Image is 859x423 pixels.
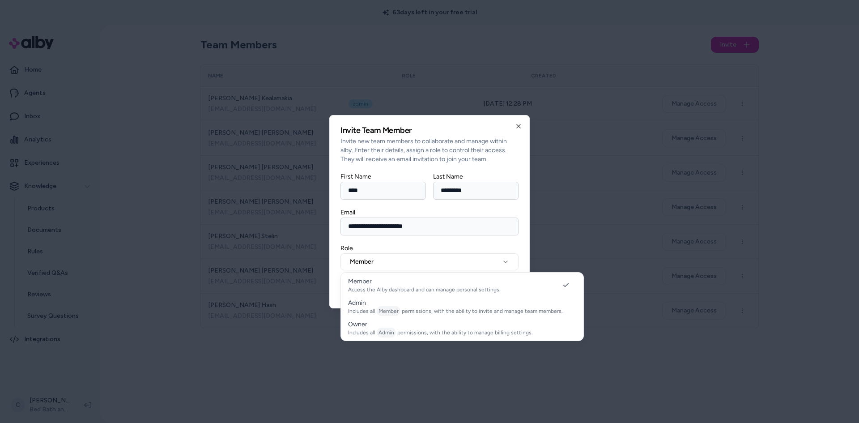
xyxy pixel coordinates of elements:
[348,278,372,285] span: Member
[377,306,400,316] span: Member
[340,209,355,216] label: Email
[348,299,366,307] span: Admin
[340,126,519,134] h2: Invite Team Member
[348,308,563,315] p: Includes all permissions, with the ability to invite and manage team members.
[377,328,396,338] span: Admin
[340,244,353,252] label: Role
[348,329,533,336] p: Includes all permissions, with the ability to manage billing settings.
[348,320,367,328] span: Owner
[340,173,371,180] label: First Name
[433,173,463,180] label: Last Name
[348,286,501,293] p: Access the Alby dashboard and can manage personal settings.
[340,137,519,164] p: Invite new team members to collaborate and manage within alby. Enter their details, assign a role...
